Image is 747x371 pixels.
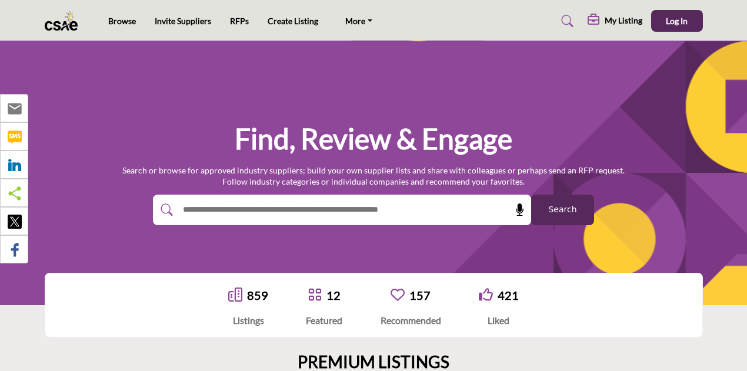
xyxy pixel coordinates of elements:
a: 421 [498,288,519,302]
span: Search [548,203,576,216]
button: Log In [651,10,703,32]
a: Go to Featured [308,288,322,303]
h1: Find, Review & Engage [235,121,512,157]
p: Search or browse for approved industry suppliers; build your own supplier lists and share with co... [122,165,625,188]
a: More [337,13,381,29]
span: Log In [666,16,688,26]
a: Browse [108,16,136,26]
div: Recommended [381,313,441,327]
a: Go to Recommended [391,288,405,303]
h5: My Listing [605,15,642,26]
div: Liked [479,313,519,327]
img: Site Logo [45,11,84,31]
a: RFPs [230,16,249,26]
a: 157 [409,288,431,302]
i: Go to Liked [479,288,493,302]
div: My Listing [588,14,642,28]
a: 12 [326,288,341,302]
div: Featured [306,313,342,327]
a: Create Listing [268,16,318,26]
div: Listings [228,313,268,327]
button: Search [531,195,594,225]
a: 859 [247,288,268,302]
a: Search [550,12,581,31]
a: Invite Suppliers [155,16,211,26]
